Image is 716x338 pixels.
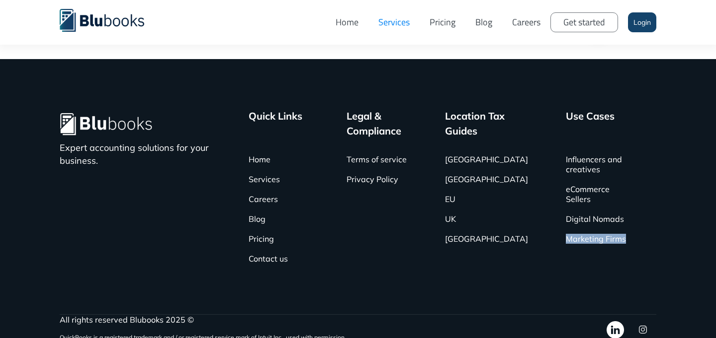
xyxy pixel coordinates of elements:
[60,7,159,32] a: home
[249,209,266,229] a: Blog
[249,169,280,189] a: Services
[628,12,656,32] a: Login
[445,169,528,189] a: [GEOGRAPHIC_DATA]
[445,109,538,138] div: Location Tax Guides
[420,7,465,37] a: Pricing
[566,229,626,249] a: Marketing Firms
[347,109,417,138] div: Legal & Compliance
[249,229,274,249] a: Pricing
[566,209,624,229] a: Digital Nomads
[566,149,626,179] a: Influencers and creatives
[60,141,221,167] p: Expert accounting solutions for your business.
[566,109,615,138] div: Use Cases ‍
[249,249,288,269] a: Contact us
[249,149,270,169] a: Home
[347,169,398,189] a: Privacy Policy
[502,7,550,37] a: Careers
[368,7,420,37] a: Services
[445,149,528,169] a: [GEOGRAPHIC_DATA]
[445,229,528,249] a: [GEOGRAPHIC_DATA]
[249,109,302,138] div: Quick Links ‍
[550,12,618,32] a: Get started
[465,7,502,37] a: Blog
[445,189,455,209] a: EU
[445,209,456,229] a: UK
[347,149,407,169] a: Terms of service
[249,189,278,209] a: Careers
[326,7,368,37] a: Home
[60,315,345,325] div: All rights reserved Blubooks 2025 ©
[566,179,626,209] a: eCommerce Sellers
